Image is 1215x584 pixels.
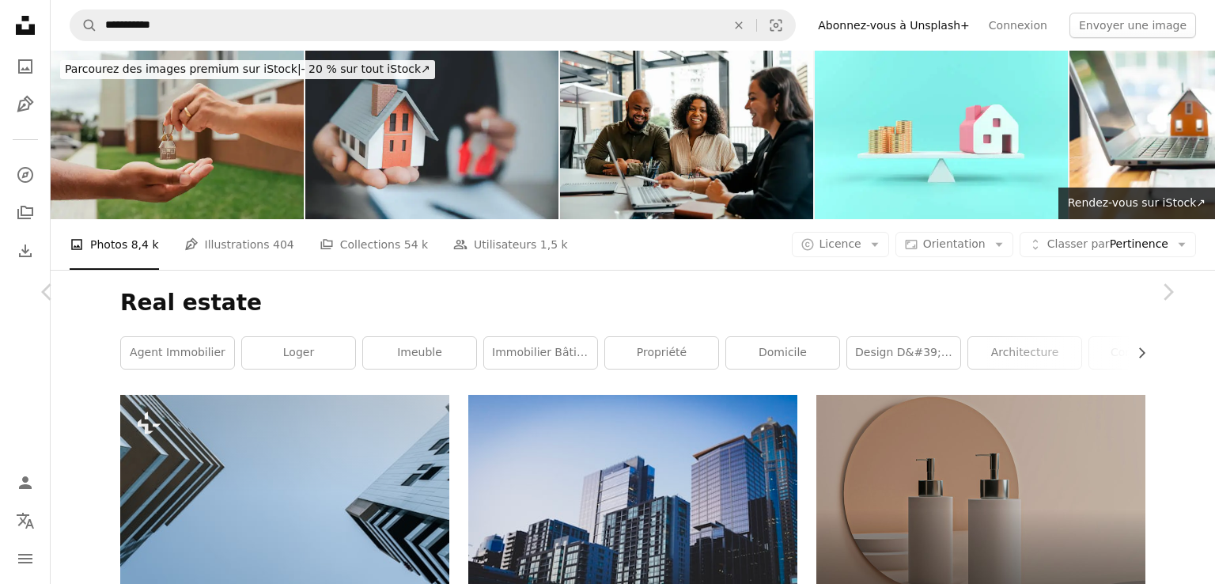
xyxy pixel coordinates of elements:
a: Rendez-vous sur iStock↗ [1058,188,1215,219]
button: Menu [9,543,41,575]
img: Home et Golden Coins Stack à l’échelle [815,51,1068,219]
a: Agent immobilier [121,337,234,369]
span: Classer par [1047,237,1110,250]
a: Illustrations [9,89,41,120]
button: Effacer [721,10,756,40]
a: Immeuble de grande hauteur aux murs de verre blanc et bleu [468,484,797,498]
a: Utilisateurs 1,5 k [453,219,568,270]
span: Orientation [923,237,986,250]
h1: Real estate [120,289,1145,317]
button: Langue [9,505,41,537]
a: Collections [9,197,41,229]
img: Détail des mains d’un agent immobilier remettant les clés [51,51,304,219]
a: Connexion / S’inscrire [9,467,41,499]
button: Rechercher sur Unsplash [70,10,97,40]
a: Connexion [979,13,1057,38]
button: Classer parPertinence [1020,232,1196,257]
span: Rendez-vous sur iStock ↗ [1068,196,1206,209]
button: Recherche de visuels [757,10,795,40]
a: domicile [726,337,839,369]
button: Licence [792,232,889,257]
span: Licence [819,237,861,250]
form: Rechercher des visuels sur tout le site [70,9,796,41]
a: Explorer [9,159,41,191]
span: Pertinence [1047,237,1168,252]
a: Abonnez-vous à Unsplash+ [808,13,979,38]
a: propriété [605,337,718,369]
a: Parcourez des images premium sur iStock|- 20 % sur tout iStock↗ [51,51,445,89]
a: imeuble [363,337,476,369]
button: Orientation [895,232,1013,257]
span: 1,5 k [540,236,568,253]
a: construction [1089,337,1202,369]
span: 54 k [404,236,428,253]
img: Les courtiers de ventes à la maison offrent des ventes à la maison, maison modèle sur la réceptio... [305,51,558,219]
a: design d&#39;intérieur [847,337,960,369]
a: Collections 54 k [320,219,428,270]
a: Illustrations 404 [184,219,294,270]
a: Immobilier Bâtiment [484,337,597,369]
span: 404 [273,236,294,253]
a: architecture [968,337,1081,369]
a: Photos [9,51,41,82]
a: loger [242,337,355,369]
img: Couple talking to real estate agent in office [560,51,813,219]
a: Suivant [1120,216,1215,368]
div: - 20 % sur tout iStock ↗ [60,60,435,79]
span: Parcourez des images premium sur iStock | [65,63,301,75]
button: Envoyer une image [1069,13,1196,38]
